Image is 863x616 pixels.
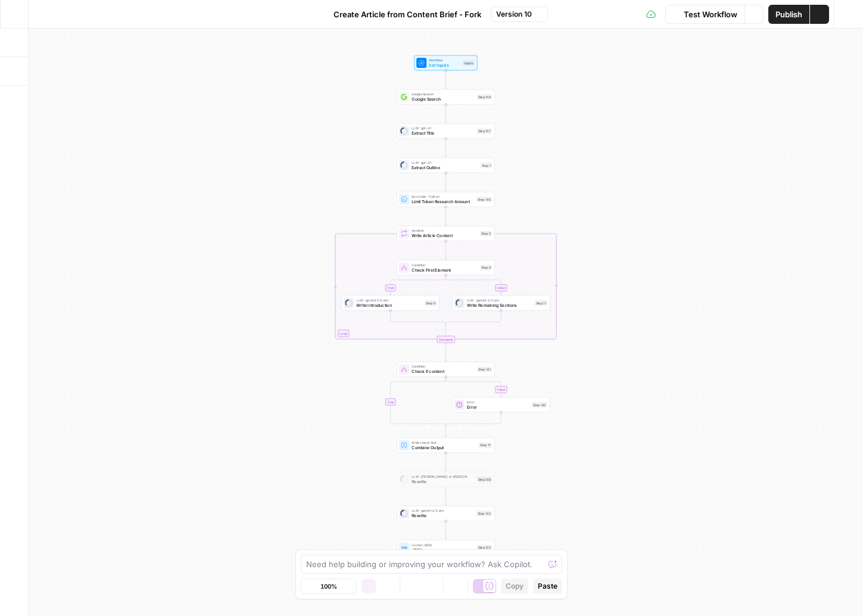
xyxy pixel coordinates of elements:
[412,262,477,267] span: Condition
[412,512,473,519] span: Rewrite
[412,194,473,199] span: Run Code · Python
[445,487,447,505] g: Edge from step_138 to step_143
[397,192,494,207] div: Run Code · PythonLimit Token Research AmountStep 140
[397,506,494,521] div: LLM · gemini-2.5-proRewriteStep 143
[452,295,550,310] div: LLM · gemini-2.5-proWrite Remaining SectionsStep 11
[429,62,460,69] span: Set Inputs
[412,444,476,451] span: Combine Output
[445,412,501,427] g: Edge from step_142 to step_141-conditional-end
[397,123,494,138] div: LLM · gpt-4.1Extract TitleStep 107
[445,105,447,123] g: Edge from step_139 to step_107
[412,267,477,273] span: Check First Element
[467,302,532,309] span: Write Remaining Sections
[775,8,802,20] span: Publish
[397,438,494,453] div: Write Liquid TextCombine OutputStep 17
[496,9,532,20] span: Version 10
[412,160,478,164] span: LLM · gpt-4.1
[429,58,460,63] span: Workflow
[412,542,474,547] span: Format JSON
[445,425,447,437] g: Edge from step_141-conditional-end to step_17
[538,581,557,592] span: Paste
[412,92,474,97] span: Google Search
[356,302,422,309] span: Write Introduction
[476,545,491,550] div: Step 132
[445,343,447,361] g: Edge from step_5-iteration-end to step_141
[467,298,532,303] span: LLM · gemini-2.5-pro
[476,128,491,134] div: Step 107
[467,399,529,404] span: Error
[445,275,501,295] g: Edge from step_6 to step_11
[412,232,477,239] span: Write Article Content
[480,231,492,237] div: Step 5
[397,362,494,377] div: ConditionCheck if contentStep 141
[412,126,474,130] span: LLM · gpt-4.1
[320,581,337,591] span: 100%
[412,198,473,205] span: Limit Token Research Amount
[412,474,474,479] span: LLM · [PERSON_NAME]-4-20250514
[477,366,492,372] div: Step 141
[491,7,548,22] button: Version 10
[412,164,478,171] span: Extract Outline
[316,5,488,24] button: Create Article from Content Brief - Fork
[445,310,501,325] g: Edge from step_11 to step_6-conditional-end
[412,130,474,137] span: Extract Title
[445,521,447,540] g: Edge from step_143 to step_132
[463,60,475,66] div: Inputs
[412,368,475,375] span: Check if content
[768,5,809,24] button: Publish
[479,443,492,449] div: Step 17
[452,397,550,412] div: ErrorErrorStep 142
[397,226,494,241] div: LoopIterationWrite Article ContentStep 5
[397,89,494,104] div: Google SearchGoogle SearchStep 139
[445,453,447,471] g: Edge from step_17 to step_138
[506,581,524,592] span: Copy
[397,472,494,487] div: LLM · [PERSON_NAME]-4-20250514RewriteStep 138
[412,508,473,513] span: LLM · gemini-2.5-pro
[476,94,491,100] div: Step 139
[412,547,474,553] span: JSON
[665,5,744,24] button: Test Workflow
[532,402,547,408] div: Step 142
[445,207,447,225] g: Edge from step_140 to step_5
[412,96,474,102] span: Google Search
[533,578,562,594] button: Paste
[397,540,494,555] div: Format JSONJSONStep 132
[397,158,494,173] div: LLM · gpt-4.1Extract OutlineStep 1
[412,364,475,369] span: Condition
[425,300,437,306] div: Step 8
[437,336,454,343] div: Complete
[481,163,492,169] div: Step 1
[684,8,737,20] span: Test Workflow
[390,275,445,295] g: Edge from step_6 to step_8
[397,260,494,275] div: ConditionCheck First ElementStep 6
[476,477,491,483] div: Step 138
[501,578,528,594] button: Copy
[467,404,529,410] span: Error
[445,139,447,157] g: Edge from step_107 to step_1
[476,197,492,203] div: Step 140
[535,300,547,306] div: Step 11
[476,511,492,517] div: Step 143
[397,336,494,343] div: Complete
[412,228,477,233] span: Iteration
[445,377,501,397] g: Edge from step_141 to step_142
[334,8,481,20] span: Create Article from Content Brief - Fork
[341,295,439,310] div: LLM · gemini-2.5-proWrite IntroductionStep 8
[412,440,476,444] span: Write Liquid Text
[391,377,446,427] g: Edge from step_141 to step_141-conditional-end
[445,70,447,89] g: Edge from start to step_139
[356,298,422,303] span: LLM · gemini-2.5-pro
[445,241,447,260] g: Edge from step_5 to step_6
[445,173,447,191] g: Edge from step_1 to step_140
[397,55,494,70] div: WorkflowSet InputsInputs
[412,478,474,485] span: Rewrite
[391,310,446,325] g: Edge from step_8 to step_6-conditional-end
[480,265,492,270] div: Step 6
